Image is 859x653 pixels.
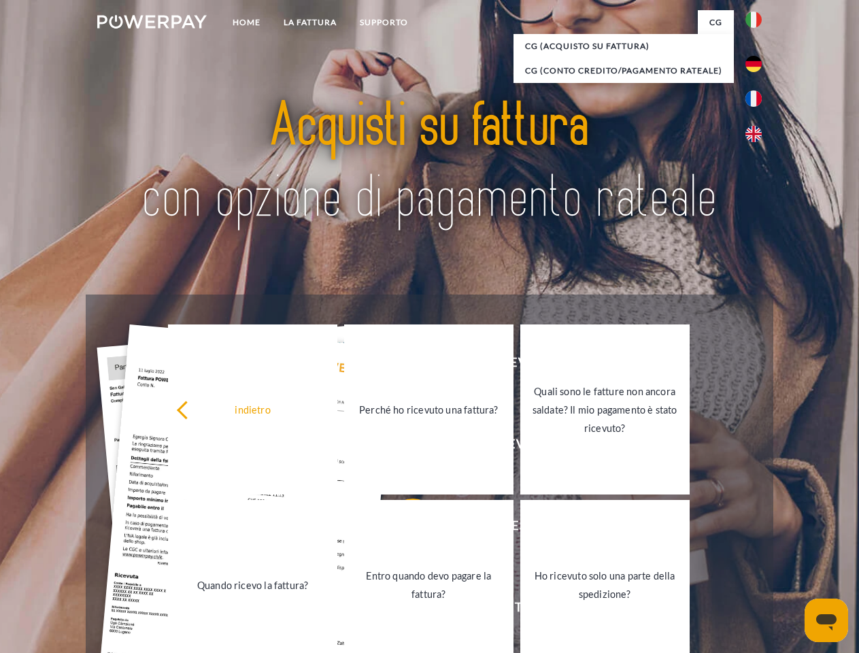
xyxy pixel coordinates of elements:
a: CG (Acquisto su fattura) [513,34,734,58]
img: it [745,12,762,28]
div: Ho ricevuto solo una parte della spedizione? [528,567,681,603]
a: LA FATTURA [272,10,348,35]
a: CG (Conto Credito/Pagamento rateale) [513,58,734,83]
iframe: Pulsante per aprire la finestra di messaggistica [805,599,848,642]
div: Perché ho ricevuto una fattura? [352,400,505,418]
img: logo-powerpay-white.svg [97,15,207,29]
div: Quali sono le fatture non ancora saldate? Il mio pagamento è stato ricevuto? [528,382,681,437]
a: Home [221,10,272,35]
img: title-powerpay_it.svg [130,65,729,261]
div: Quando ricevo la fattura? [176,575,329,594]
div: Entro quando devo pagare la fattura? [352,567,505,603]
a: Supporto [348,10,420,35]
a: CG [698,10,734,35]
img: en [745,126,762,142]
div: indietro [176,400,329,418]
a: Quali sono le fatture non ancora saldate? Il mio pagamento è stato ricevuto? [520,324,690,495]
img: de [745,56,762,72]
img: fr [745,90,762,107]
